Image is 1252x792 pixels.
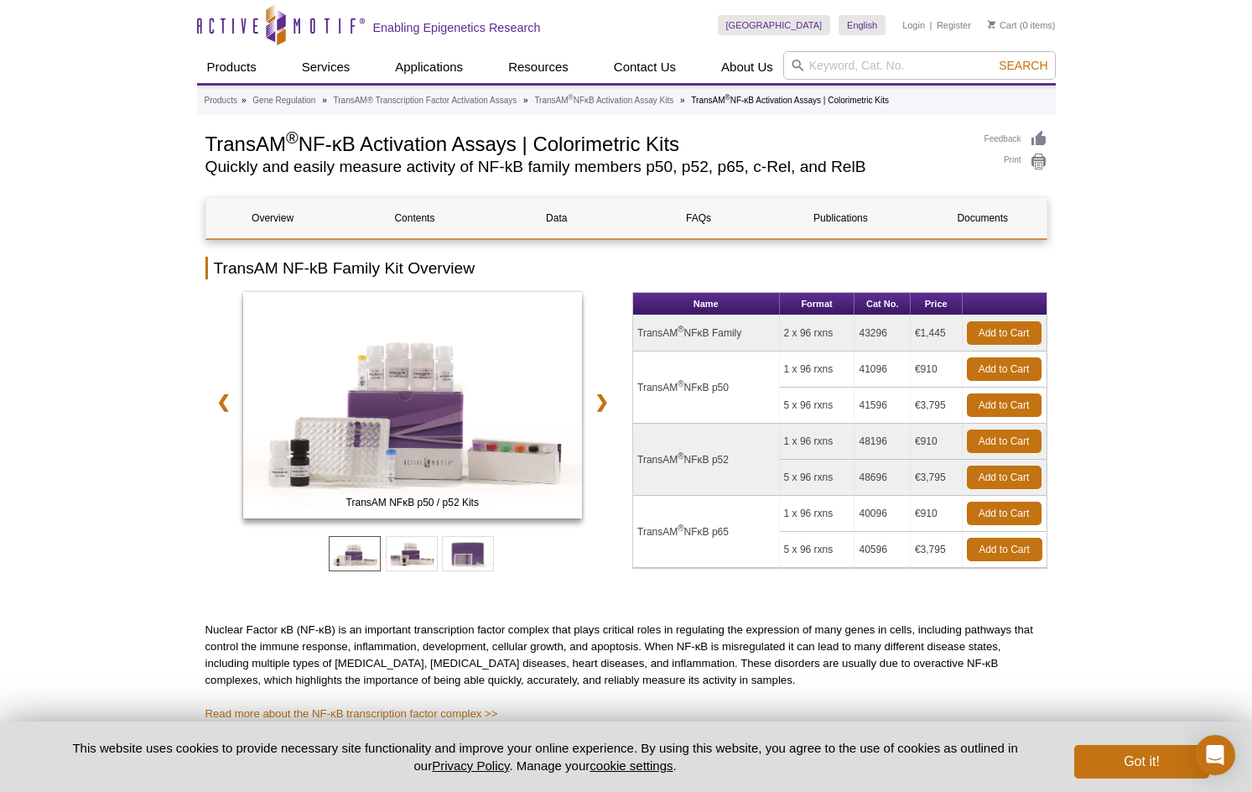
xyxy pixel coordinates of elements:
[385,51,473,83] a: Applications
[523,96,528,105] li: »
[780,388,855,424] td: 5 x 96 rxns
[725,93,730,102] sup: ®
[44,739,1047,774] p: This website uses cookies to provide necessary site functionality and improve your online experie...
[718,15,831,35] a: [GEOGRAPHIC_DATA]
[432,758,509,773] a: Privacy Policy
[631,198,765,238] a: FAQs
[691,96,889,105] li: TransAM NF-κB Activation Assays | Colorimetric Kits
[205,93,237,108] a: Products
[498,51,579,83] a: Resources
[855,424,910,460] td: 48196
[911,352,963,388] td: €910
[984,130,1047,148] a: Feedback
[911,532,963,568] td: €3,795
[678,325,683,334] sup: ®
[1074,745,1208,779] button: Got it!
[780,315,855,352] td: 2 x 96 rxns
[206,198,340,238] a: Overview
[967,430,1042,453] a: Add to Cart
[711,51,783,83] a: About Us
[205,707,498,720] a: Read more about the NF-κB transcription factor complex >>
[252,93,315,108] a: Gene Regulation
[534,93,673,108] a: TransAM®NFκB Activation Assay Kits
[584,383,620,421] a: ❯
[855,315,910,352] td: 43296
[197,51,267,83] a: Products
[967,502,1042,525] a: Add to Cart
[633,424,780,496] td: TransAM NFκB p52
[243,292,583,524] a: TransAM NFκB p50 / p52 Kits
[205,257,1047,279] h2: TransAM NF-kB Family Kit Overview
[937,19,971,31] a: Register
[569,93,574,102] sup: ®
[967,393,1042,417] a: Add to Cart
[988,15,1056,35] li: (0 items)
[590,758,673,773] button: cookie settings
[678,379,683,388] sup: ®
[247,494,579,511] span: TransAM NFκB p50 / p52 Kits
[780,293,855,315] th: Format
[242,96,247,105] li: »
[205,622,1047,689] p: Nuclear Factor κB (NF-κB) is an important transcription factor complex that plays critical roles ...
[633,352,780,424] td: TransAM NFκB p50
[490,198,623,238] a: Data
[678,451,683,461] sup: ®
[678,524,683,533] sup: ®
[999,59,1047,72] span: Search
[855,352,910,388] td: 41096
[633,496,780,568] td: TransAM NFκB p65
[911,293,963,315] th: Price
[780,532,855,568] td: 5 x 96 rxns
[633,315,780,352] td: TransAM NFκB Family
[783,51,1056,80] input: Keyword, Cat. No.
[205,383,242,421] a: ❮
[911,460,963,496] td: €3,795
[855,496,910,532] td: 40096
[839,15,886,35] a: English
[205,130,968,155] h1: TransAM NF-κB Activation Assays | Colorimetric Kits
[855,293,910,315] th: Cat No.
[322,96,327,105] li: »
[967,357,1042,381] a: Add to Cart
[911,496,963,532] td: €910
[780,424,855,460] td: 1 x 96 rxns
[911,424,963,460] td: €910
[205,159,968,175] h2: Quickly and easily measure activity of NF-kB family members p50, p52, p65, c-Rel, and RelB
[292,51,361,83] a: Services
[780,460,855,496] td: 5 x 96 rxns
[911,315,963,352] td: €1,445
[780,352,855,388] td: 1 x 96 rxns
[967,466,1042,489] a: Add to Cart
[855,388,910,424] td: 41596
[680,96,685,105] li: »
[902,19,925,31] a: Login
[916,198,1049,238] a: Documents
[633,293,780,315] th: Name
[604,51,686,83] a: Contact Us
[243,292,583,518] img: TransAM NFκB p50 / p52 Kits
[334,93,517,108] a: TransAM® Transcription Factor Activation Assays
[994,58,1052,73] button: Search
[1195,735,1235,775] div: Open Intercom Messenger
[911,388,963,424] td: €3,795
[967,321,1042,345] a: Add to Cart
[967,538,1042,561] a: Add to Cart
[930,15,933,35] li: |
[774,198,907,238] a: Publications
[348,198,481,238] a: Contents
[286,128,299,147] sup: ®
[984,153,1047,171] a: Print
[373,20,541,35] h2: Enabling Epigenetics Research
[855,460,910,496] td: 48696
[988,19,1017,31] a: Cart
[988,20,995,29] img: Your Cart
[780,496,855,532] td: 1 x 96 rxns
[855,532,910,568] td: 40596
